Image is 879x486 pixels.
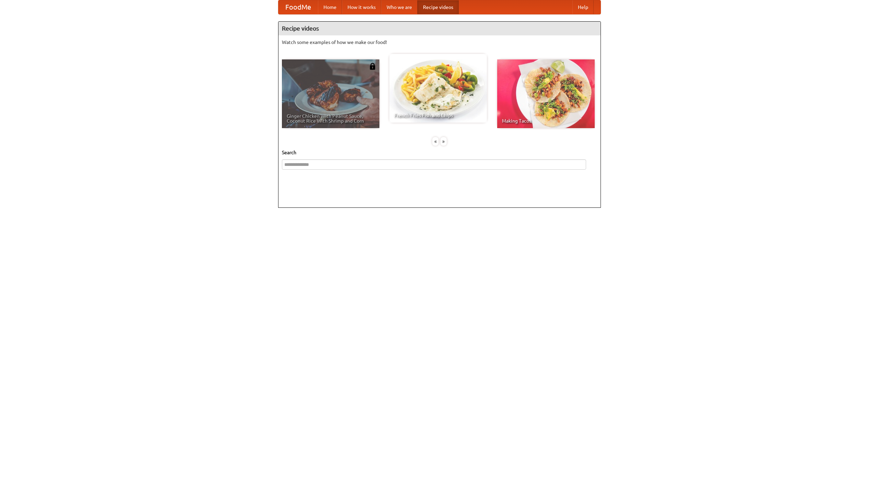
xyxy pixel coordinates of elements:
div: » [441,137,447,146]
h5: Search [282,149,597,156]
div: « [432,137,438,146]
span: French Fries Fish and Chips [394,113,482,118]
a: Making Tacos [497,59,595,128]
a: Help [572,0,594,14]
p: Watch some examples of how we make our food! [282,39,597,46]
span: Making Tacos [502,118,590,123]
h4: Recipe videos [278,22,601,35]
a: French Fries Fish and Chips [389,54,487,123]
img: 483408.png [369,63,376,70]
a: Recipe videos [418,0,459,14]
a: Who we are [381,0,418,14]
a: How it works [342,0,381,14]
a: Home [318,0,342,14]
a: FoodMe [278,0,318,14]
